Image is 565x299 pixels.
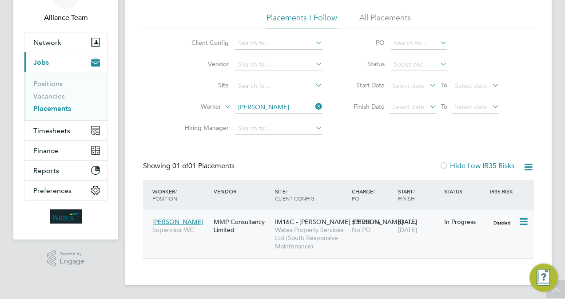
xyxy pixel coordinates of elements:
input: Search for... [235,80,322,92]
span: / hr [373,219,381,225]
span: Alliance Team [24,12,107,23]
span: To [438,101,450,112]
div: Site [273,183,350,206]
div: [DATE] [396,213,442,238]
span: Select date [392,82,424,90]
span: 01 of [172,161,188,170]
span: Select date [455,82,487,90]
input: Search for... [235,59,322,71]
div: MMP Consultancy Limited [211,213,273,238]
span: Powered by [60,250,84,258]
span: To [438,79,450,91]
label: Vendor [178,60,229,68]
a: Vacancies [33,92,65,100]
span: / PO [352,188,375,202]
li: Placements I Follow [267,12,337,28]
a: Positions [33,79,63,88]
span: Disabled [490,217,514,228]
div: IR35 Risk [488,183,518,199]
span: Wates Property Services Ltd (South Responsive Maintenance) [275,226,347,250]
a: Powered byEngage [47,250,85,267]
div: Start [396,183,442,206]
span: £31.40 [352,218,371,226]
label: Site [178,81,229,89]
div: Vendor [211,183,273,199]
a: [PERSON_NAME]Supervisor WCMMP Consultancy LimitedIM16C - [PERSON_NAME] [PERSON_NAME] - I…Wates Pr... [150,213,534,220]
span: Reports [33,166,59,175]
span: / Finish [398,188,415,202]
label: Start Date [345,81,385,89]
div: Charge [350,183,396,206]
span: / Position [152,188,177,202]
a: Placements [33,104,71,113]
button: Network [24,32,107,52]
label: PO [345,39,385,47]
button: Reports [24,161,107,180]
button: Finance [24,141,107,160]
span: No PO [352,226,371,234]
div: Showing [143,161,236,171]
span: IM16C - [PERSON_NAME] [PERSON_NAME] - I… [275,218,417,226]
button: Preferences [24,181,107,200]
button: Jobs [24,52,107,72]
span: [PERSON_NAME] [152,218,203,226]
img: wates-logo-retina.png [50,209,82,224]
span: Select date [392,103,424,111]
span: Preferences [33,186,72,195]
span: Select date [455,103,487,111]
div: Status [442,183,488,199]
label: Client Config [178,39,229,47]
input: Search for... [235,37,322,50]
span: 01 Placements [172,161,235,170]
input: Select one [391,59,447,71]
span: Finance [33,146,58,155]
span: Engage [60,258,84,265]
div: Jobs [24,72,107,120]
div: In Progress [444,218,486,226]
span: Timesheets [33,126,70,135]
label: Hide Low IR35 Risks [439,161,514,170]
span: Jobs [33,58,49,67]
label: Worker [170,102,221,111]
div: Worker [150,183,211,206]
span: Supervisor WC [152,226,209,234]
span: Network [33,38,61,47]
input: Search for... [235,122,322,135]
label: Hiring Manager [178,124,229,132]
label: Finish Date [345,102,385,110]
span: / Client Config [275,188,314,202]
li: All Placements [359,12,411,28]
a: Go to home page [24,209,107,224]
button: Engage Resource Center [529,264,558,292]
span: [DATE] [398,226,417,234]
button: Timesheets [24,121,107,140]
label: Status [345,60,385,68]
input: Search for... [235,101,322,114]
input: Search for... [391,37,447,50]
